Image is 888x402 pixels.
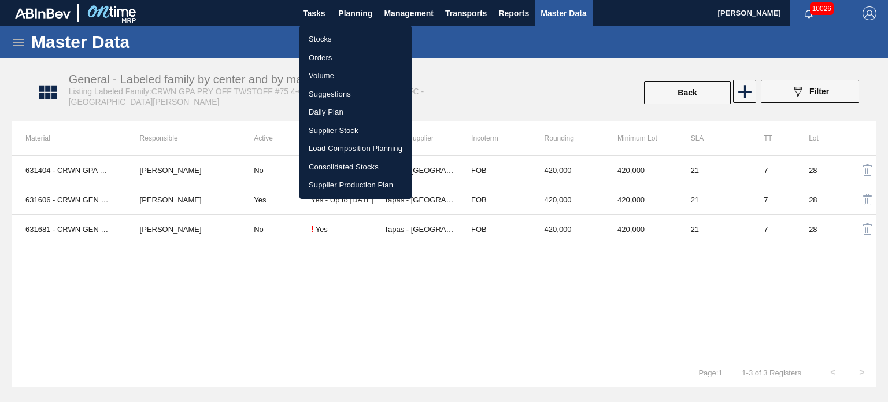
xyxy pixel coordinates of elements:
a: Stocks [299,30,412,49]
a: Supplier Stock [299,121,412,140]
a: Consolidated Stocks [299,158,412,176]
a: Daily Plan [299,103,412,121]
a: Supplier Production Plan [299,176,412,194]
a: Volume [299,67,412,85]
a: Orders [299,49,412,67]
a: Suggestions [299,85,412,104]
a: Load Composition Planning [299,139,412,158]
